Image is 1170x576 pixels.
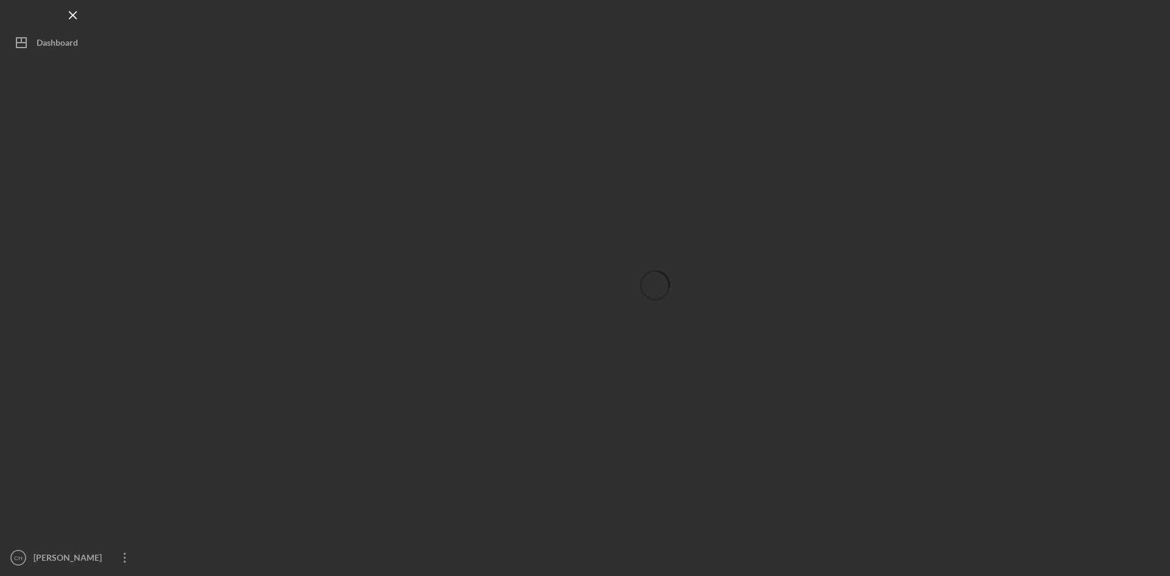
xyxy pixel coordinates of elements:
[6,546,140,570] button: CH[PERSON_NAME]
[14,555,23,561] text: CH
[6,30,140,55] button: Dashboard
[37,30,78,58] div: Dashboard
[30,546,110,573] div: [PERSON_NAME]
